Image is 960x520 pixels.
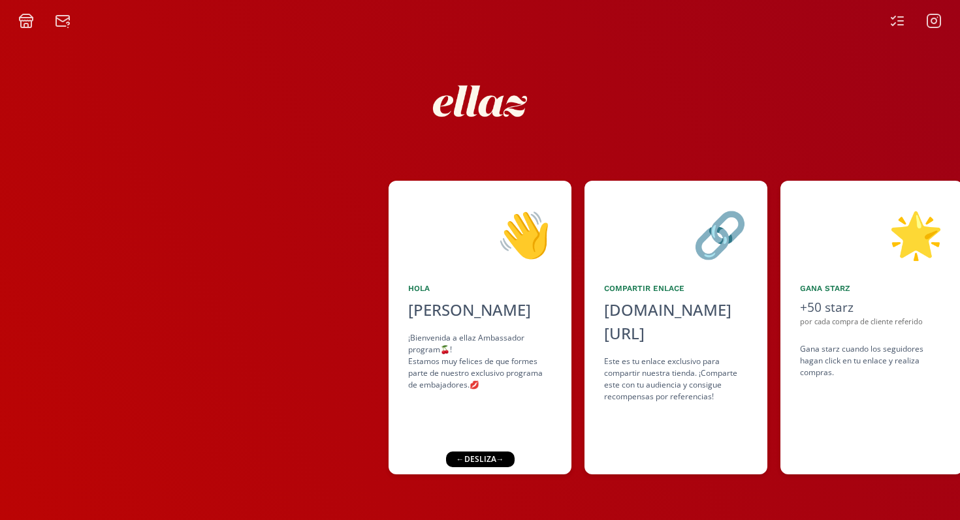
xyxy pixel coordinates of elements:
div: ¡Bienvenida a ellaz Ambassador program🍒! Estamos muy felices de que formes parte de nuestro exclu... [408,332,552,391]
div: por cada compra de cliente referido [800,316,944,328]
div: [DOMAIN_NAME][URL] [604,298,748,345]
img: nKmKAABZpYV7 [421,42,539,160]
div: [PERSON_NAME] [408,298,552,322]
div: ← desliza → [445,451,513,467]
div: +50 starz [800,298,944,317]
div: 🌟 [800,200,944,267]
div: Este es tu enlace exclusivo para compartir nuestra tienda. ¡Comparte este con tu audiencia y cons... [604,356,748,403]
div: Compartir Enlace [604,283,748,294]
div: Gana starz cuando los seguidores hagan click en tu enlace y realiza compras . [800,343,944,378]
div: Hola [408,283,552,294]
div: Gana starz [800,283,944,294]
div: 🔗 [604,200,748,267]
div: 👋 [408,200,552,267]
